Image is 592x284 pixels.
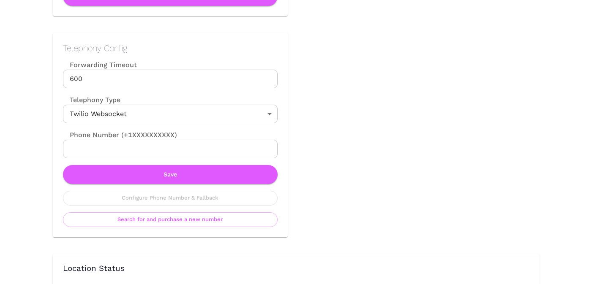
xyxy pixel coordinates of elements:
label: Telephony Type [63,95,120,105]
h2: Telephony Config [63,43,278,53]
button: Search for and purchase a new number [63,212,278,227]
div: Twilio Websocket [63,105,278,123]
h3: Location Status [63,264,529,273]
label: Forwarding Timeout [63,60,278,70]
label: Phone Number (+1XXXXXXXXXX) [63,130,278,140]
button: Save [63,165,278,184]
